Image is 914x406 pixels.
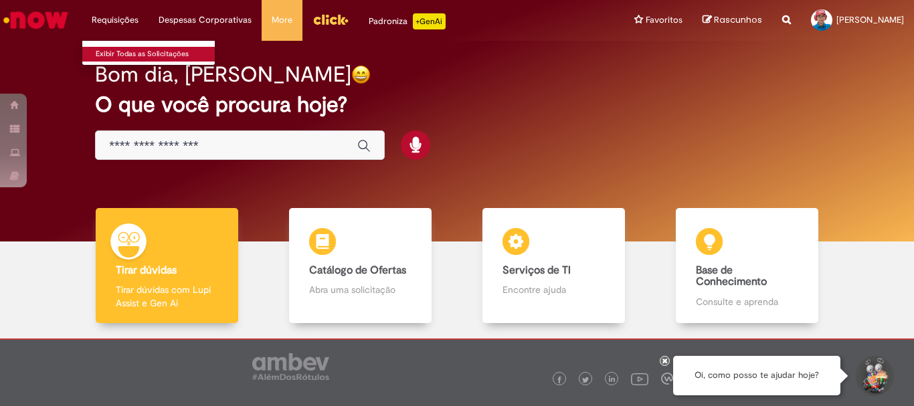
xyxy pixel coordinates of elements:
[631,370,648,387] img: logo_footer_youtube.png
[836,14,904,25] span: [PERSON_NAME]
[82,47,230,62] a: Exibir Todas as Solicitações
[714,13,762,26] span: Rascunhos
[661,373,673,385] img: logo_footer_workplace.png
[369,13,446,29] div: Padroniza
[609,376,616,384] img: logo_footer_linkedin.png
[1,7,70,33] img: ServiceNow
[95,93,819,116] h2: O que você procura hoje?
[82,40,215,66] ul: Requisições
[696,295,798,308] p: Consulte e aprenda
[646,13,682,27] span: Favoritos
[252,353,329,380] img: logo_footer_ambev_rotulo_gray.png
[264,208,457,324] a: Catálogo de Ofertas Abra uma solicitação
[116,283,217,310] p: Tirar dúvidas com Lupi Assist e Gen Ai
[502,264,571,277] b: Serviços de TI
[502,283,604,296] p: Encontre ajuda
[457,208,650,324] a: Serviços de TI Encontre ajuda
[413,13,446,29] p: +GenAi
[312,9,349,29] img: click_logo_yellow_360x200.png
[582,377,589,383] img: logo_footer_twitter.png
[309,264,406,277] b: Catálogo de Ofertas
[116,264,177,277] b: Tirar dúvidas
[854,356,894,396] button: Iniciar Conversa de Suporte
[95,63,351,86] h2: Bom dia, [PERSON_NAME]
[703,14,762,27] a: Rascunhos
[351,65,371,84] img: happy-face.png
[272,13,292,27] span: More
[70,208,264,324] a: Tirar dúvidas Tirar dúvidas com Lupi Assist e Gen Ai
[309,283,411,296] p: Abra uma solicitação
[650,208,844,324] a: Base de Conhecimento Consulte e aprenda
[556,377,563,383] img: logo_footer_facebook.png
[92,13,139,27] span: Requisições
[673,356,840,395] div: Oi, como posso te ajudar hoje?
[159,13,252,27] span: Despesas Corporativas
[696,264,767,289] b: Base de Conhecimento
